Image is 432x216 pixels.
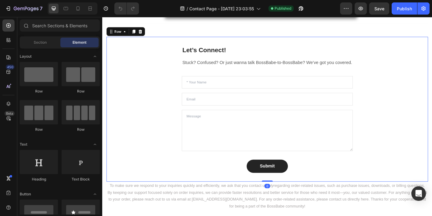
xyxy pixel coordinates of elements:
span: Toggle open [90,52,100,61]
div: Row [12,13,22,19]
span: / [187,5,188,12]
span: Published [275,6,291,11]
div: Open Intercom Messenger [411,186,426,201]
div: Undo/Redo [114,2,139,15]
div: Row [20,127,58,132]
div: Publish [397,5,412,12]
i: you [266,191,273,196]
p: 7 [40,5,42,12]
button: 7 [2,2,45,15]
span: Toggle open [90,140,100,149]
p: To make sure we respond to your inquiries quickly and efficiently, we ask that you contact us reg... [5,182,359,213]
span: Element [73,40,86,45]
span: Save [374,6,384,11]
div: 450 [6,65,15,69]
button: Save [369,2,389,15]
div: Text Block [62,177,100,182]
div: Submit [174,161,190,168]
div: Row [20,89,58,94]
div: Heading [20,177,58,182]
input: Search Sections & Elements [20,19,100,32]
span: Text [20,142,27,147]
div: Row [62,89,100,94]
button: Submit [159,157,205,172]
span: Button [20,191,31,197]
span: Toggle open [90,189,100,199]
span: Contact Page - [DATE] 23:03:55 [189,5,254,12]
button: Publish [392,2,417,15]
iframe: Design area [102,17,432,216]
div: Row [62,127,100,132]
span: Section [34,40,47,45]
span: Layout [20,54,32,59]
div: Beta [5,111,15,116]
div: 0 [179,184,185,189]
i: only [181,184,189,188]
